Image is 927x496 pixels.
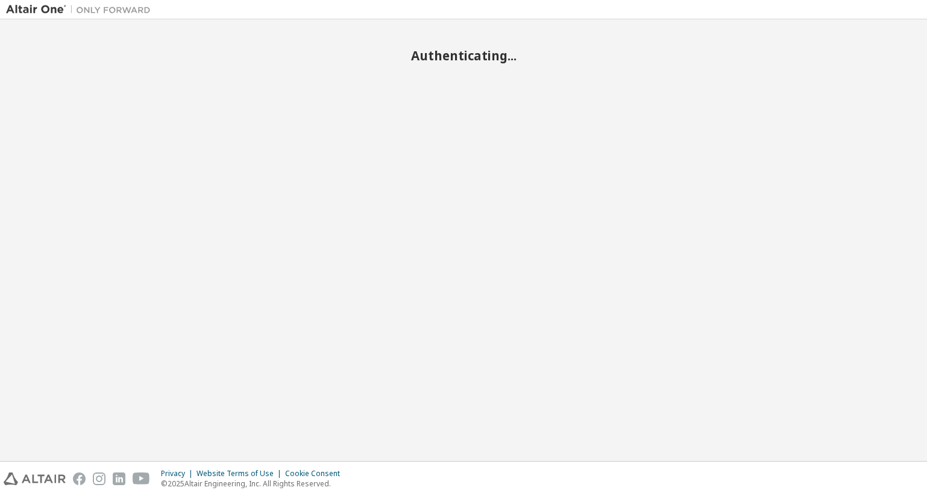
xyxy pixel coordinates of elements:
img: facebook.svg [73,472,86,485]
img: altair_logo.svg [4,472,66,485]
div: Privacy [161,469,196,479]
div: Cookie Consent [285,469,347,479]
img: instagram.svg [93,472,105,485]
img: youtube.svg [133,472,150,485]
p: © 2025 Altair Engineering, Inc. All Rights Reserved. [161,479,347,489]
h2: Authenticating... [6,48,921,63]
img: linkedin.svg [113,472,125,485]
div: Website Terms of Use [196,469,285,479]
img: Altair One [6,4,157,16]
